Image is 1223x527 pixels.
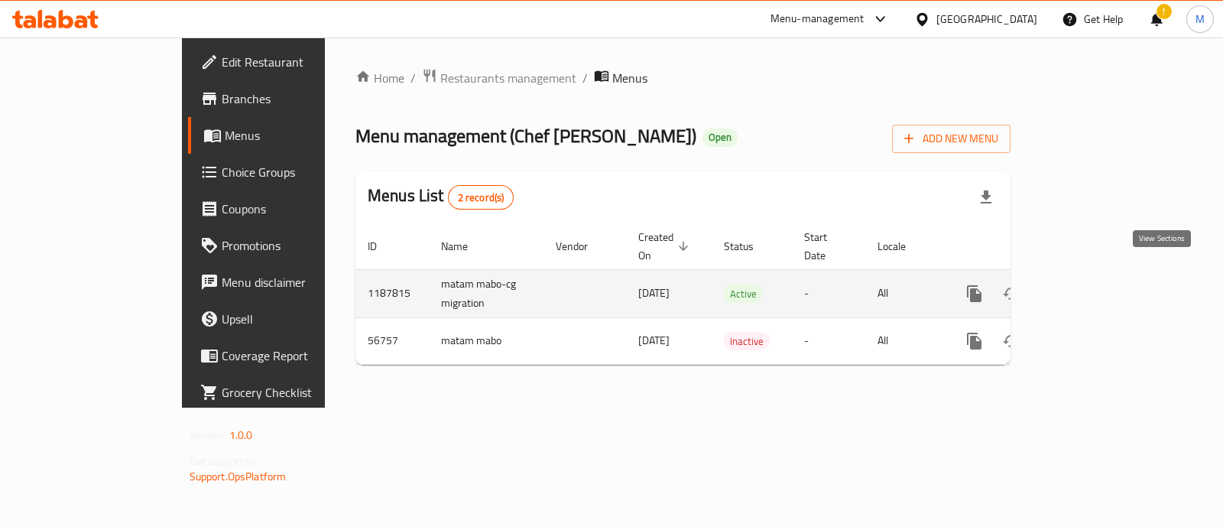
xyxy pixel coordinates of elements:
span: Menu disclaimer [222,273,374,291]
span: Choice Groups [222,163,374,181]
div: Total records count [448,185,514,210]
a: Coverage Report [188,337,386,374]
td: 1187815 [355,269,429,317]
div: [GEOGRAPHIC_DATA] [936,11,1037,28]
a: Upsell [188,301,386,337]
span: Locale [878,237,926,255]
nav: breadcrumb [355,68,1011,88]
span: Coverage Report [222,346,374,365]
span: Created On [638,228,693,265]
span: Open [702,131,738,144]
span: Coupons [222,200,374,218]
a: Edit Restaurant [188,44,386,80]
a: Grocery Checklist [188,374,386,411]
span: Get support on: [190,451,260,471]
a: Coupons [188,190,386,227]
a: Branches [188,80,386,117]
span: M [1195,11,1205,28]
div: Active [724,285,763,303]
td: 56757 [355,317,429,364]
a: Restaurants management [422,68,576,88]
span: Status [724,237,774,255]
td: matam mabo [429,317,543,364]
span: Menus [612,69,647,87]
a: Promotions [188,227,386,264]
span: Version: [190,425,227,445]
a: Choice Groups [188,154,386,190]
h2: Menus List [368,184,514,210]
button: Change Status [993,275,1030,312]
button: more [956,323,993,359]
td: All [865,317,944,364]
li: / [582,69,588,87]
span: Promotions [222,236,374,255]
span: Menus [225,126,374,145]
span: 1.0.0 [229,425,253,445]
div: Export file [968,179,1004,216]
span: Name [441,237,488,255]
div: Open [702,128,738,147]
span: Upsell [222,310,374,328]
span: Edit Restaurant [222,53,374,71]
div: Menu-management [770,10,865,28]
span: [DATE] [638,283,670,303]
td: - [792,317,865,364]
span: Add New Menu [904,129,998,148]
span: ID [368,237,397,255]
span: Grocery Checklist [222,383,374,402]
span: Start Date [804,228,847,265]
td: matam mabo-cg migration [429,269,543,317]
span: Branches [222,89,374,108]
table: enhanced table [355,223,1115,365]
td: All [865,269,944,317]
a: Menu disclaimer [188,264,386,301]
button: more [956,275,993,312]
button: Change Status [993,323,1030,359]
span: Inactive [724,333,770,350]
li: / [410,69,416,87]
td: - [792,269,865,317]
th: Actions [944,223,1115,270]
span: Restaurants management [440,69,576,87]
button: Add New Menu [892,125,1011,153]
span: [DATE] [638,330,670,350]
span: Active [724,285,763,303]
a: Menus [188,117,386,154]
a: Support.OpsPlatform [190,467,287,486]
span: Vendor [556,237,608,255]
span: Menu management ( Chef [PERSON_NAME] ) [355,119,696,153]
span: 2 record(s) [449,190,514,205]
